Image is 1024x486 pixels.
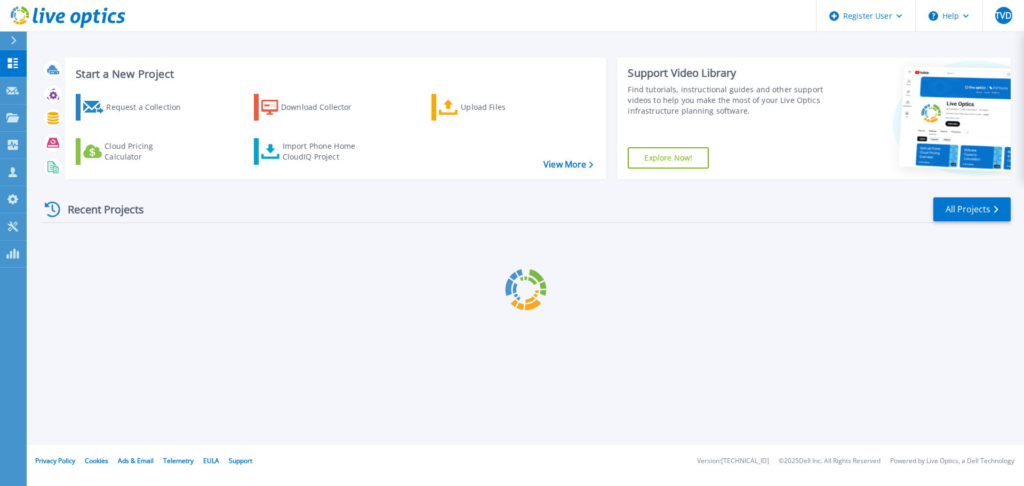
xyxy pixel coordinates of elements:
li: Powered by Live Optics, a Dell Technology [890,458,1014,465]
a: Cookies [85,456,108,465]
a: Ads & Email [118,456,154,465]
a: Telemetry [163,456,194,465]
a: Upload Files [431,94,550,121]
a: Support [229,456,252,465]
a: Privacy Policy [35,456,75,465]
a: Cloud Pricing Calculator [76,138,195,165]
li: Version: [TECHNICAL_ID] [697,458,769,465]
div: Request a Collection [106,97,191,118]
a: Explore Now! [628,147,709,169]
a: View More [543,160,593,170]
div: Download Collector [281,97,366,118]
span: TVD [995,11,1012,20]
div: Cloud Pricing Calculator [105,141,190,162]
h3: Start a New Project [76,68,593,80]
a: All Projects [933,197,1011,221]
a: Download Collector [254,94,373,121]
div: Import Phone Home CloudIQ Project [283,141,366,162]
a: Request a Collection [76,94,195,121]
li: © 2025 Dell Inc. All Rights Reserved [779,458,881,465]
div: Upload Files [461,97,546,118]
div: Recent Projects [41,196,158,222]
a: EULA [203,456,219,465]
div: Support Video Library [628,66,828,80]
div: Find tutorials, instructional guides and other support videos to help you make the most of your L... [628,84,828,116]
